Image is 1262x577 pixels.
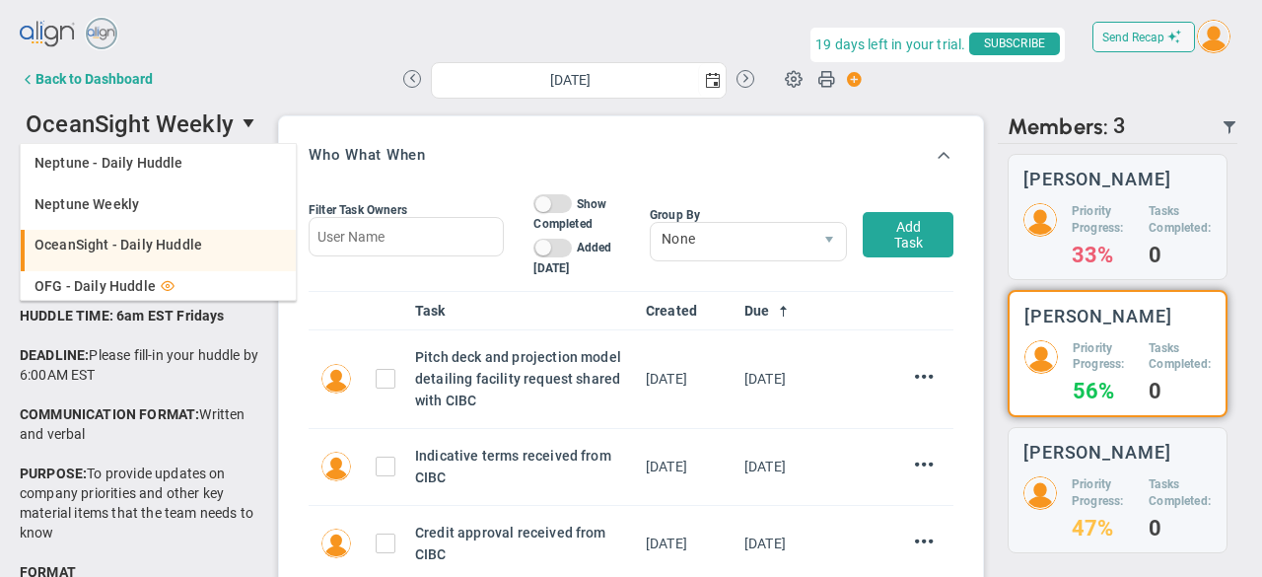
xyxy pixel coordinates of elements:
[20,59,153,99] button: Back to Dashboard
[744,303,827,319] a: Due
[20,406,199,422] strong: COMMUNICATION FORMAT:
[1008,113,1108,140] span: Members:
[1024,307,1172,325] h3: [PERSON_NAME]
[533,241,611,274] span: Added [DATE]
[1149,203,1212,237] h5: Tasks Completed:
[309,146,426,164] h3: Who What When
[415,303,630,319] a: Task
[1072,520,1134,538] h4: 47%
[744,371,786,387] span: [DATE]
[415,445,630,489] div: Indicative terms received from CIBC
[775,59,812,97] span: Huddle Settings
[309,203,504,217] div: Filter Task Owners
[698,63,726,98] span: select
[1023,476,1057,510] img: 206891.Person.photo
[651,223,812,256] span: None
[812,223,846,260] span: select
[415,346,630,412] div: Pitch deck and projection model detailing facility request shared with CIBC
[650,208,847,222] div: Group By
[1072,247,1134,264] h4: 33%
[20,308,224,324] strong: HUDDLE TIME: 6am EST Fridays
[26,110,234,138] span: OceanSight Weekly
[415,522,630,566] div: Credit approval received from CIBC
[161,278,175,292] span: Viewer
[646,533,729,554] div: Wed Aug 06 2025 12:33:29 GMT-0400 (Eastern Daylight Time)
[1024,340,1058,374] img: 204746.Person.photo
[1023,203,1057,237] img: 204747.Person.photo
[20,15,77,54] img: align-logo.svg
[35,238,202,252] span: OceanSight - Daily Huddle
[35,197,139,211] span: Neptune Weekly
[815,33,965,57] span: 19 days left in your trial.
[35,156,183,170] span: Neptune - Daily Huddle
[234,107,267,140] span: select
[1092,22,1195,52] button: Send Recap
[1222,119,1237,135] span: Filter Updated Members
[321,364,351,394] img: Tyler Van Schoonhoven
[309,217,504,256] input: User Name
[1072,203,1134,237] h5: Priority Progress:
[1197,20,1230,53] img: 204747.Person.photo
[35,71,153,87] div: Back to Dashboard
[817,69,835,97] span: Print Huddle
[1149,340,1211,374] h5: Tasks Completed:
[646,303,729,319] a: Created
[1073,340,1134,374] h5: Priority Progress:
[863,212,953,257] button: Add Task
[321,452,351,481] img: Tyler Van Schoonhoven
[744,536,786,551] span: [DATE]
[1023,443,1171,462] h3: [PERSON_NAME]
[20,347,89,363] strong: DEADLINE:
[1149,476,1212,510] h5: Tasks Completed:
[1149,247,1212,264] h4: 0
[20,466,87,481] strong: PURPOSE:
[744,459,786,474] span: [DATE]
[1102,31,1164,44] span: Send Recap
[646,368,729,390] div: Wed Aug 06 2025 12:32:12 GMT-0400 (Eastern Daylight Time)
[1072,476,1134,510] h5: Priority Progress:
[1023,170,1171,188] h3: [PERSON_NAME]
[1149,520,1212,538] h4: 0
[646,456,729,477] div: Wed Aug 06 2025 12:32:38 GMT-0400 (Eastern Daylight Time)
[969,33,1060,55] span: SUBSCRIBE
[321,529,351,558] img: Tyler Van Schoonhoven
[35,279,156,293] span: OFG - Daily Huddle
[1073,383,1134,400] h4: 56%
[1113,113,1126,140] span: 3
[837,66,863,93] span: Action Button
[1149,383,1211,400] h4: 0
